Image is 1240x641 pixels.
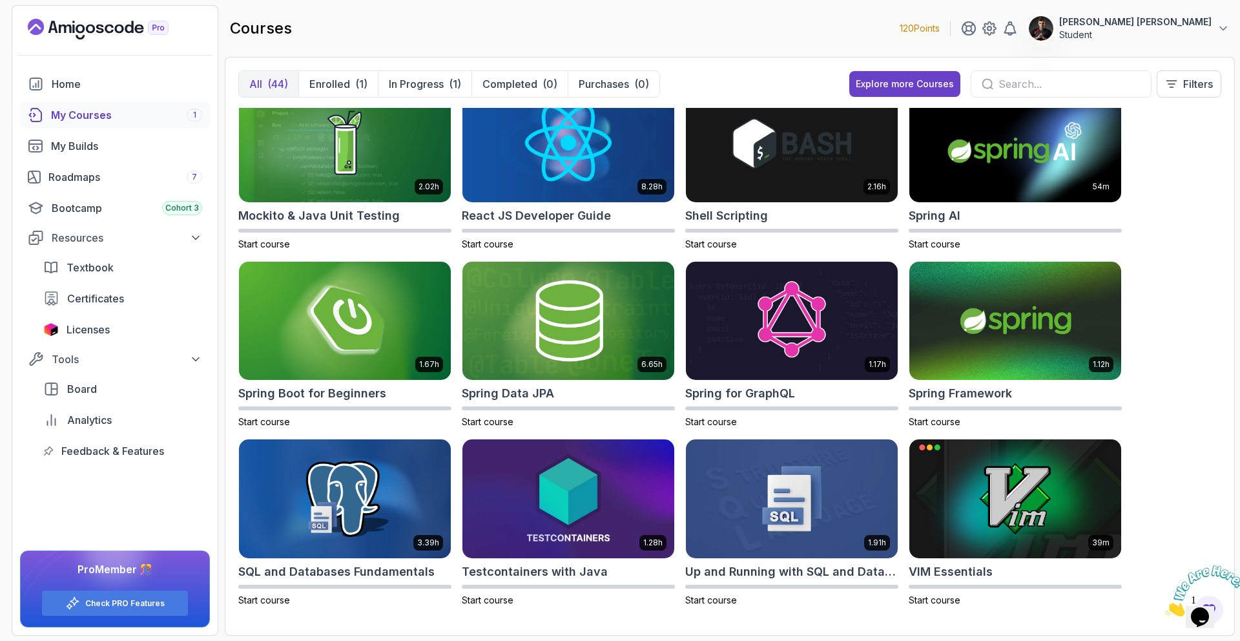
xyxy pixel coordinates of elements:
[52,352,202,367] div: Tools
[471,71,568,97] button: Completed(0)
[1059,28,1212,41] p: Student
[909,207,960,225] h2: Spring AI
[869,359,886,370] p: 1.17h
[51,138,202,154] div: My Builds
[449,76,461,92] div: (1)
[239,71,298,97] button: All(44)
[1059,16,1212,28] p: [PERSON_NAME] [PERSON_NAME]
[641,359,663,370] p: 6.65h
[36,317,210,342] a: licenses
[1092,538,1110,548] p: 39m
[686,262,898,381] img: Spring for GraphQL card
[900,22,940,35] p: 120 Points
[20,348,210,371] button: Tools
[239,262,451,381] img: Spring Boot for Beginners card
[867,182,886,192] p: 2.16h
[36,438,210,464] a: feedback
[238,384,386,403] h2: Spring Boot for Beginners
[5,5,85,56] img: Chat attention grabber
[51,107,202,123] div: My Courses
[36,376,210,402] a: board
[542,76,557,92] div: (0)
[309,76,350,92] p: Enrolled
[298,71,378,97] button: Enrolled(1)
[1028,16,1230,41] button: user profile image[PERSON_NAME] [PERSON_NAME]Student
[909,563,993,581] h2: VIM Essentials
[5,5,10,16] span: 1
[462,83,674,202] img: React JS Developer Guide card
[48,169,202,185] div: Roadmaps
[868,538,886,548] p: 1.91h
[43,323,59,336] img: jetbrains icon
[685,563,898,581] h2: Up and Running with SQL and Databases
[419,359,439,370] p: 1.67h
[67,412,112,428] span: Analytics
[249,76,262,92] p: All
[998,76,1141,92] input: Search...
[849,71,960,97] button: Explore more Courses
[28,19,198,39] a: Landing page
[67,260,114,275] span: Textbook
[238,416,290,427] span: Start course
[462,238,513,249] span: Start course
[20,164,210,190] a: roadmaps
[482,76,537,92] p: Completed
[686,83,898,202] img: Shell Scripting card
[230,18,292,39] h2: courses
[192,172,197,182] span: 7
[462,563,608,581] h2: Testcontainers with Java
[52,200,202,216] div: Bootcamp
[36,255,210,280] a: textbook
[67,381,97,397] span: Board
[355,76,367,92] div: (1)
[20,195,210,221] a: bootcamp
[193,110,196,120] span: 1
[239,439,451,558] img: SQL and Databases Fundamentals card
[417,538,439,548] p: 3.39h
[20,71,210,97] a: home
[61,443,164,459] span: Feedback & Features
[462,384,554,403] h2: Spring Data JPA
[1157,70,1221,98] button: Filters
[418,182,439,192] p: 2.02h
[909,439,1121,558] img: VIM Essentials card
[685,416,737,427] span: Start course
[909,416,960,427] span: Start course
[67,291,124,306] span: Certificates
[685,207,768,225] h2: Shell Scripting
[67,322,110,337] span: Licenses
[909,83,1121,202] img: Spring AI card
[856,78,954,90] div: Explore more Courses
[52,76,202,92] div: Home
[36,407,210,433] a: analytics
[378,71,471,97] button: In Progress(1)
[462,262,674,381] img: Spring Data JPA card
[41,590,189,616] button: Check PRO Features
[643,538,663,548] p: 1.28h
[85,598,165,609] a: Check PRO Features
[909,384,1012,403] h2: Spring Framework
[568,71,659,97] button: Purchases(0)
[641,182,663,192] p: 8.28h
[685,384,795,403] h2: Spring for GraphQL
[36,286,210,311] a: certificates
[462,594,513,605] span: Start course
[462,207,611,225] h2: React JS Developer Guide
[634,76,649,92] div: (0)
[462,416,513,427] span: Start course
[238,238,290,249] span: Start course
[389,76,444,92] p: In Progress
[1183,76,1213,92] p: Filters
[1093,359,1110,370] p: 1.12h
[1029,16,1053,41] img: user profile image
[1160,560,1240,622] iframe: chat widget
[165,203,199,213] span: Cohort 3
[909,262,1121,381] img: Spring Framework card
[1093,182,1110,192] p: 54m
[239,83,451,202] img: Mockito & Java Unit Testing card
[909,238,960,249] span: Start course
[238,594,290,605] span: Start course
[20,102,210,128] a: courses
